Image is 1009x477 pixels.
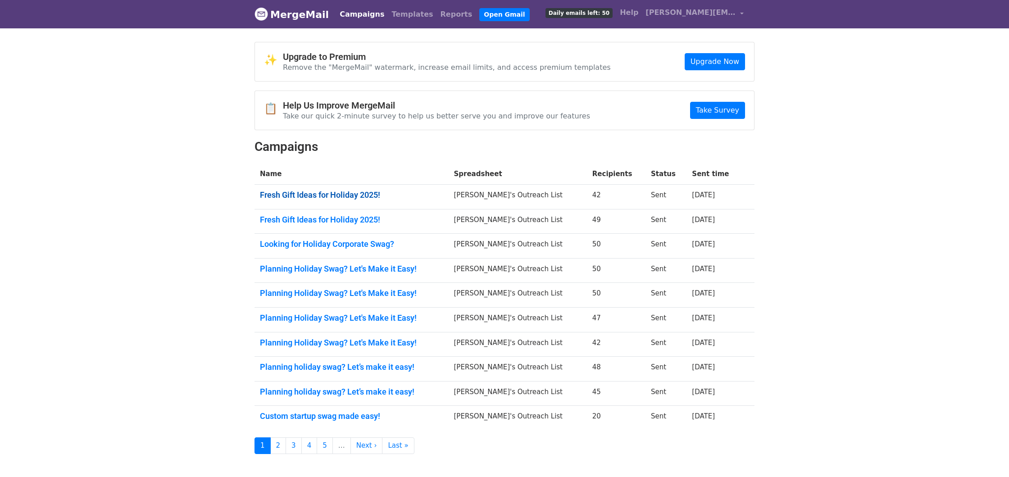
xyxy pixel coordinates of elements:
td: Sent [645,209,686,234]
a: MergeMail [255,5,329,24]
td: [PERSON_NAME]'s Outreach List [449,283,587,308]
td: 48 [587,357,645,382]
a: Take Survey [690,102,745,119]
a: [DATE] [692,412,715,420]
h2: Campaigns [255,139,754,154]
a: [DATE] [692,289,715,297]
a: 2 [270,437,286,454]
td: 45 [587,381,645,406]
span: 📋 [264,102,283,115]
td: 20 [587,406,645,430]
td: [PERSON_NAME]'s Outreach List [449,406,587,430]
td: [PERSON_NAME]'s Outreach List [449,209,587,234]
a: 5 [317,437,333,454]
td: 49 [587,209,645,234]
td: [PERSON_NAME]'s Outreach List [449,234,587,259]
a: Planning Holiday Swag? Let's Make it Easy! [260,338,443,348]
td: [PERSON_NAME]'s Outreach List [449,332,587,357]
th: Recipients [587,164,645,185]
a: Templates [388,5,436,23]
a: [DATE] [692,314,715,322]
a: [DATE] [692,363,715,371]
p: Remove the "MergeMail" watermark, increase email limits, and access premium templates [283,63,611,72]
td: Sent [645,332,686,357]
span: [PERSON_NAME][EMAIL_ADDRESS][PERSON_NAME][DOMAIN_NAME] [645,7,736,18]
a: Campaigns [336,5,388,23]
td: [PERSON_NAME]'s Outreach List [449,258,587,283]
h4: Help Us Improve MergeMail [283,100,590,111]
a: Custom startup swag made easy! [260,411,443,421]
th: Spreadsheet [449,164,587,185]
td: Sent [645,406,686,430]
a: Fresh Gift Ideas for Holiday 2025! [260,190,443,200]
td: Sent [645,357,686,382]
a: [PERSON_NAME][EMAIL_ADDRESS][PERSON_NAME][DOMAIN_NAME] [642,4,747,25]
td: 50 [587,258,645,283]
td: [PERSON_NAME]'s Outreach List [449,357,587,382]
td: 42 [587,185,645,209]
td: Sent [645,185,686,209]
a: Fresh Gift Ideas for Holiday 2025! [260,215,443,225]
th: Name [255,164,449,185]
a: Planning holiday swag? Let’s make it easy! [260,387,443,397]
a: [DATE] [692,339,715,347]
a: Upgrade Now [685,53,745,70]
th: Sent time [686,164,742,185]
a: 3 [286,437,302,454]
img: MergeMail logo [255,7,268,21]
a: [DATE] [692,240,715,248]
td: Sent [645,283,686,308]
a: Daily emails left: 50 [542,4,616,22]
th: Status [645,164,686,185]
a: Open Gmail [479,8,529,21]
td: [PERSON_NAME]'s Outreach List [449,308,587,332]
a: Help [616,4,642,22]
h4: Upgrade to Premium [283,51,611,62]
p: Take our quick 2-minute survey to help us better serve you and improve our features [283,111,590,121]
td: 50 [587,234,645,259]
td: 47 [587,308,645,332]
span: Daily emails left: 50 [545,8,613,18]
td: Sent [645,381,686,406]
a: 1 [255,437,271,454]
td: 42 [587,332,645,357]
td: Sent [645,308,686,332]
td: [PERSON_NAME]'s Outreach List [449,381,587,406]
span: ✨ [264,54,283,67]
a: Planning holiday swag? Let’s make it easy! [260,362,443,372]
a: Next › [350,437,383,454]
a: Reports [437,5,476,23]
a: [DATE] [692,388,715,396]
a: Looking for Holiday Corporate Swag? [260,239,443,249]
a: Last » [382,437,414,454]
a: Planning Holiday Swag? Let's Make it Easy! [260,288,443,298]
a: Planning Holiday Swag? Let's Make it Easy! [260,264,443,274]
a: 4 [301,437,318,454]
td: Sent [645,258,686,283]
td: Sent [645,234,686,259]
td: [PERSON_NAME]'s Outreach List [449,185,587,209]
a: [DATE] [692,216,715,224]
a: [DATE] [692,191,715,199]
td: 50 [587,283,645,308]
a: [DATE] [692,265,715,273]
a: Planning Holiday Swag? Let's Make it Easy! [260,313,443,323]
iframe: Chat Widget [964,434,1009,477]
